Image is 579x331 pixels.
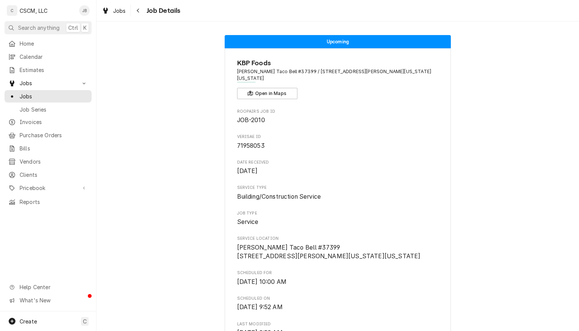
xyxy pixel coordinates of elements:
[99,5,129,17] a: Jobs
[327,39,349,44] span: Upcoming
[20,118,88,126] span: Invoices
[237,134,439,150] div: Verisae ID
[237,185,439,191] span: Service Type
[237,243,439,261] span: Service Location
[132,5,144,17] button: Navigate back
[113,7,126,15] span: Jobs
[237,167,439,176] span: Date Received
[5,77,92,89] a: Go to Jobs
[237,296,439,312] div: Scheduled On
[79,5,90,16] div: JB
[237,58,439,68] span: Name
[68,24,78,32] span: Ctrl
[237,218,259,225] span: Service
[237,236,439,261] div: Service Location
[20,131,88,139] span: Purchase Orders
[20,7,47,15] div: CSCM, LLC
[237,193,321,200] span: Building/Construction Service
[237,109,439,115] span: Roopairs Job ID
[237,236,439,242] span: Service Location
[237,270,439,276] span: Scheduled For
[5,129,92,141] a: Purchase Orders
[237,303,439,312] span: Scheduled On
[5,281,92,293] a: Go to Help Center
[237,192,439,201] span: Service Type
[5,182,92,194] a: Go to Pricebook
[20,144,88,152] span: Bills
[20,283,87,291] span: Help Center
[237,296,439,302] span: Scheduled On
[20,92,88,100] span: Jobs
[20,106,88,113] span: Job Series
[5,155,92,168] a: Vendors
[237,142,265,149] span: 71958053
[237,116,265,124] span: JOB-2010
[144,6,181,16] span: Job Details
[237,321,439,327] span: Last Modified
[20,79,77,87] span: Jobs
[237,109,439,125] div: Roopairs Job ID
[237,278,286,285] span: [DATE] 10:00 AM
[5,90,92,103] a: Jobs
[83,317,87,325] span: C
[237,277,439,287] span: Scheduled For
[237,58,439,99] div: Client Information
[5,21,92,34] button: Search anythingCtrlK
[20,296,87,304] span: What's New
[237,141,439,150] span: Verisae ID
[237,88,297,99] button: Open in Maps
[237,167,258,175] span: [DATE]
[20,171,88,179] span: Clients
[237,244,421,260] span: [PERSON_NAME] Taco Bell #37399 [STREET_ADDRESS][PERSON_NAME][US_STATE][US_STATE]
[5,294,92,306] a: Go to What's New
[5,169,92,181] a: Clients
[237,185,439,201] div: Service Type
[7,5,17,16] div: C
[5,103,92,116] a: Job Series
[237,68,439,82] span: Address
[237,210,439,227] div: Job Type
[237,303,283,311] span: [DATE] 9:52 AM
[20,40,88,48] span: Home
[79,5,90,16] div: James Bain's Avatar
[237,159,439,176] div: Date Received
[237,270,439,286] div: Scheduled For
[5,64,92,76] a: Estimates
[83,24,87,32] span: K
[237,159,439,165] span: Date Received
[20,184,77,192] span: Pricebook
[18,24,60,32] span: Search anything
[5,196,92,208] a: Reports
[20,53,88,61] span: Calendar
[237,116,439,125] span: Roopairs Job ID
[20,318,37,325] span: Create
[20,66,88,74] span: Estimates
[7,5,17,16] div: CSCM, LLC's Avatar
[225,35,451,48] div: Status
[237,210,439,216] span: Job Type
[5,116,92,128] a: Invoices
[237,218,439,227] span: Job Type
[5,142,92,155] a: Bills
[237,134,439,140] span: Verisae ID
[20,158,88,165] span: Vendors
[20,198,88,206] span: Reports
[5,51,92,63] a: Calendar
[5,37,92,50] a: Home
